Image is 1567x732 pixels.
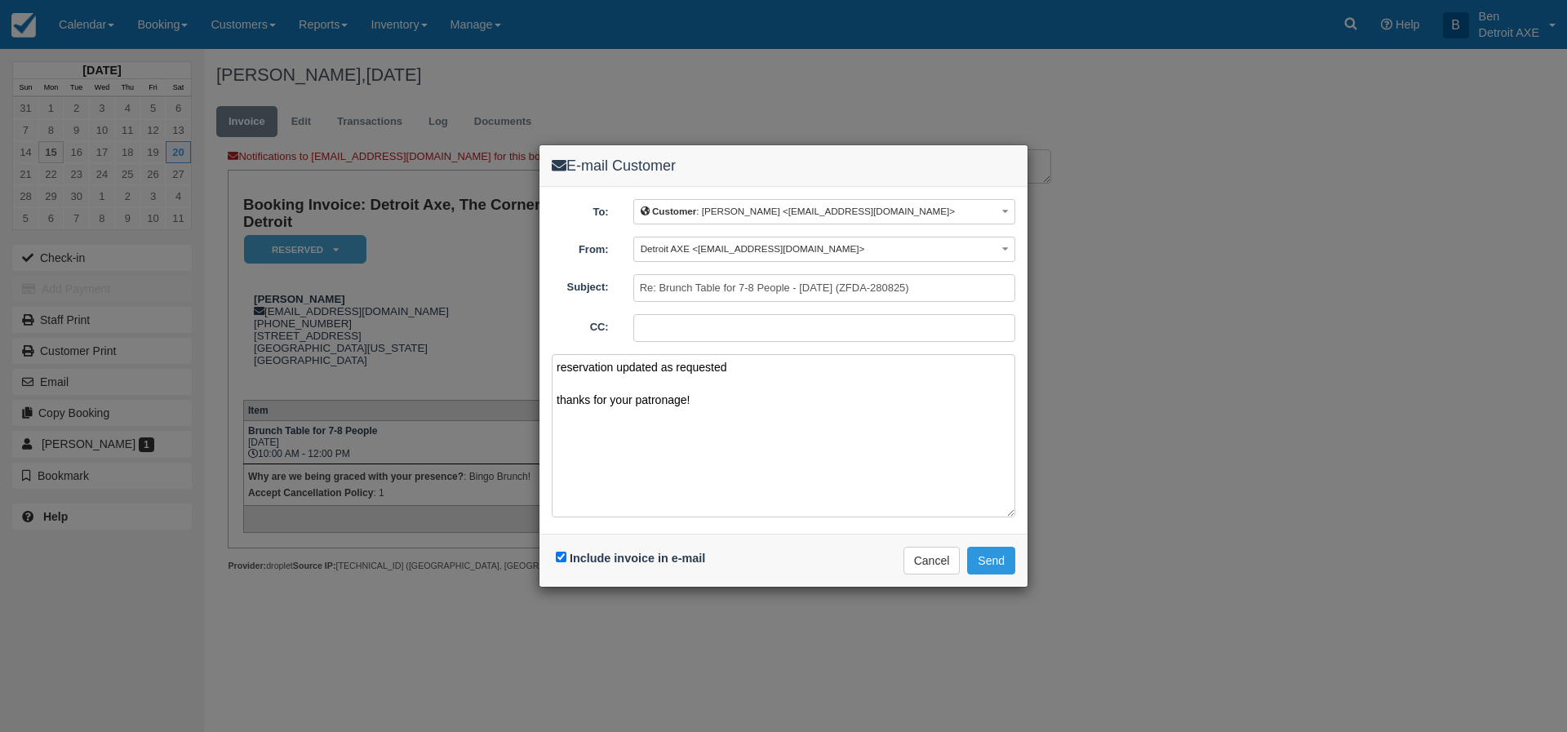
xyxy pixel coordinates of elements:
label: Subject: [539,274,621,295]
h4: E-mail Customer [552,157,1015,175]
label: Include invoice in e-mail [570,552,705,565]
button: Send [967,547,1015,575]
span: : [PERSON_NAME] <[EMAIL_ADDRESS][DOMAIN_NAME]> [641,206,955,216]
label: CC: [539,314,621,335]
button: Cancel [903,547,961,575]
button: Customer: [PERSON_NAME] <[EMAIL_ADDRESS][DOMAIN_NAME]> [633,199,1015,224]
button: Detroit AXE <[EMAIL_ADDRESS][DOMAIN_NAME]> [633,237,1015,262]
b: Customer [652,206,696,216]
label: To: [539,199,621,220]
label: From: [539,237,621,258]
span: Detroit AXE <[EMAIL_ADDRESS][DOMAIN_NAME]> [641,243,865,254]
